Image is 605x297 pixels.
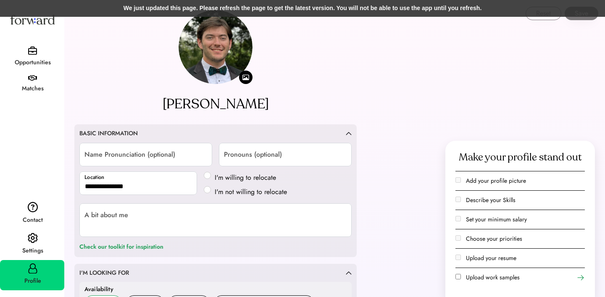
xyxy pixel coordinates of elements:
[1,215,64,225] div: Contact
[179,10,253,84] img: https%3A%2F%2F9c4076a67d41be3ea2c0407e1814dbd4.cdn.bubble.io%2Ff1758739198805x647919068591515900%...
[1,58,64,68] div: Opportunities
[459,151,582,164] div: Make your profile stand out
[466,176,526,185] label: Add your profile picture
[466,234,522,243] label: Choose your priorities
[28,202,38,213] img: contact.svg
[79,269,129,277] div: I'M LOOKING FOR
[466,254,516,262] label: Upload your resume
[1,246,64,256] div: Settings
[466,215,527,223] label: Set your minimum salary
[163,94,269,114] div: [PERSON_NAME]
[84,285,113,294] div: Availability
[79,242,163,252] div: Check our toolkit for inspiration
[28,46,37,55] img: briefcase.svg
[466,273,520,281] label: Upload work samples
[1,276,64,286] div: Profile
[28,233,38,244] img: settings.svg
[346,131,352,135] img: caret-up.svg
[466,196,516,204] label: Describe your Skills
[28,75,37,81] img: handshake.svg
[79,129,138,138] div: BASIC INFORMATION
[212,187,289,197] label: I'm not willing to relocate
[1,84,64,94] div: Matches
[212,173,289,183] label: I'm willing to relocate
[8,7,56,32] img: Forward logo
[346,271,352,275] img: caret-up.svg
